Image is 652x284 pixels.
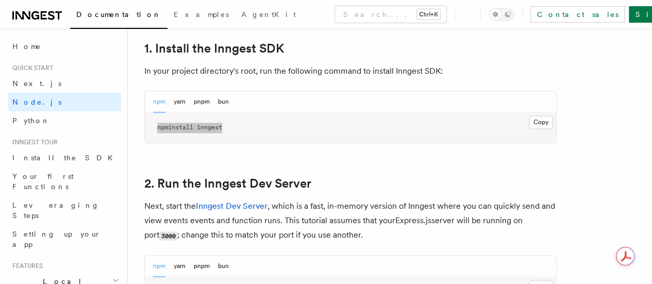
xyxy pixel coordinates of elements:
[12,172,74,191] span: Your first Functions
[8,37,121,56] a: Home
[153,91,165,112] button: npm
[194,91,210,112] button: pnpm
[144,199,557,243] p: Next, start the , which is a fast, in-memory version of Inngest where you can quickly send and vi...
[144,176,311,191] a: 2. Run the Inngest Dev Server
[8,111,121,130] a: Python
[12,154,119,162] span: Install the SDK
[194,256,210,277] button: pnpm
[335,6,446,23] button: Search...Ctrl+K
[174,256,186,277] button: yarn
[70,3,168,29] a: Documentation
[168,124,193,131] span: install
[174,91,186,112] button: yarn
[168,3,235,28] a: Examples
[8,64,53,72] span: Quick start
[530,6,625,23] a: Contact sales
[8,138,58,146] span: Inngest tour
[8,93,121,111] a: Node.js
[8,225,121,254] a: Setting up your app
[417,9,440,20] kbd: Ctrl+K
[12,116,50,125] span: Python
[8,167,121,196] a: Your first Functions
[12,201,99,220] span: Leveraging Steps
[144,41,284,56] a: 1. Install the Inngest SDK
[529,115,553,129] button: Copy
[197,124,222,131] span: inngest
[76,10,161,19] span: Documentation
[235,3,302,28] a: AgentKit
[12,41,41,52] span: Home
[8,196,121,225] a: Leveraging Steps
[144,64,557,78] p: In your project directory's root, run the following command to install Inngest SDK:
[196,201,268,211] a: Inngest Dev Server
[159,231,177,240] code: 3000
[8,74,121,93] a: Next.js
[8,148,121,167] a: Install the SDK
[218,91,229,112] button: bun
[12,79,61,88] span: Next.js
[489,8,514,21] button: Toggle dark mode
[12,98,61,106] span: Node.js
[12,230,101,248] span: Setting up your app
[174,10,229,19] span: Examples
[8,262,43,270] span: Features
[241,10,296,19] span: AgentKit
[153,256,165,277] button: npm
[157,124,168,131] span: npm
[218,256,229,277] button: bun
